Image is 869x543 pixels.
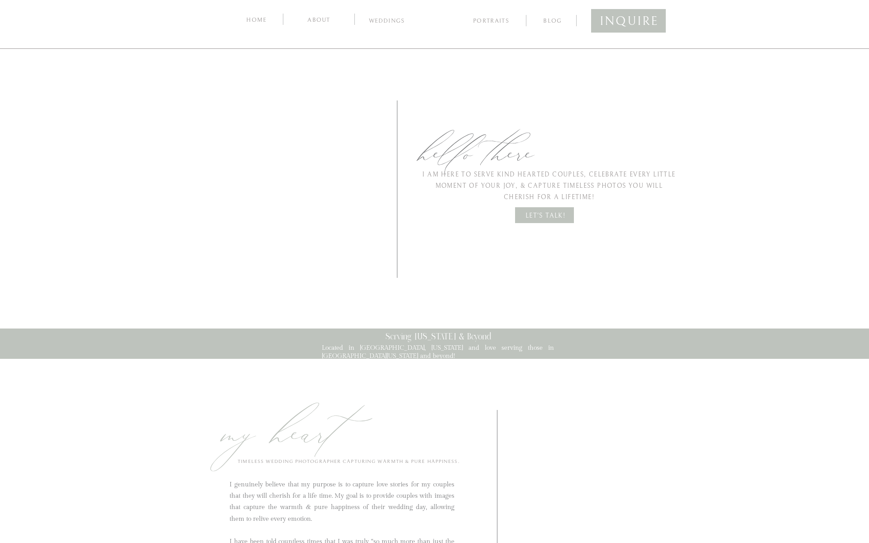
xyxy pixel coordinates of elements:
[520,210,571,220] a: LET'S TALK!
[339,331,538,348] h2: Serving [US_STATE] & Beyond
[244,15,269,24] a: home
[224,410,490,464] h3: my heart
[229,457,468,471] h2: Timeless Wedding Photographer capturing warmth & pure happiness.⁣
[421,169,677,204] p: I am here to serve kind hearted couples, celebrate every little moment of your joy, & capture tim...
[600,10,657,28] a: inquire
[363,18,411,27] a: Weddings
[535,16,570,24] a: blog
[373,136,583,167] h2: hello there
[322,344,554,353] p: Located in [GEOGRAPHIC_DATA], [US_STATE] and love serving those in [GEOGRAPHIC_DATA][US_STATE] an...
[469,18,513,26] a: Portraits
[297,15,340,24] a: about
